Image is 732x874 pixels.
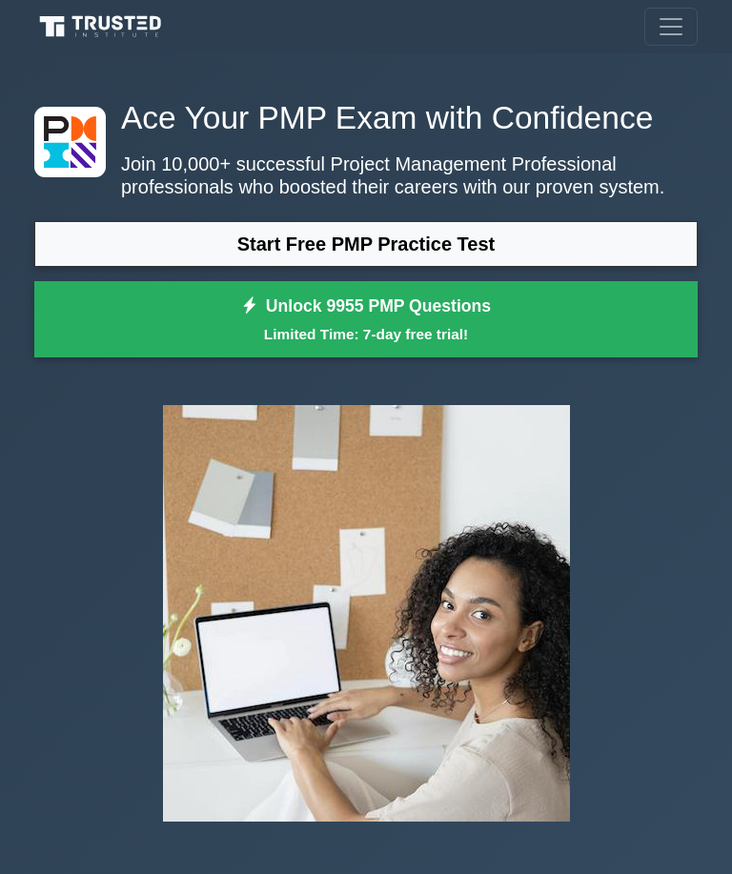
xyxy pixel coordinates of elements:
[58,323,674,345] small: Limited Time: 7-day free trial!
[34,221,698,267] a: Start Free PMP Practice Test
[34,281,698,357] a: Unlock 9955 PMP QuestionsLimited Time: 7-day free trial!
[34,99,698,137] h1: Ace Your PMP Exam with Confidence
[34,152,698,198] p: Join 10,000+ successful Project Management Professional professionals who boosted their careers w...
[644,8,698,46] button: Toggle navigation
